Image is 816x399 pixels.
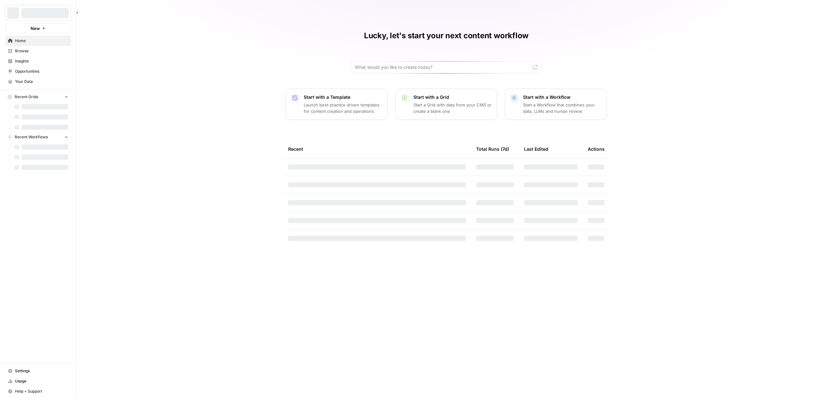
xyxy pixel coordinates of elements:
[5,46,71,56] a: Browse
[505,89,607,120] button: Start with a WorkflowStart a Workflow that combines your data, LLMs and human review
[304,102,382,114] p: Launch best-practice driven templates for content creation and operations
[355,64,530,70] input: What would you like to create today?
[413,102,492,114] p: Start a Grid with data from your CMS or create a blank one
[15,58,68,64] span: Insights
[5,376,71,386] a: Usage
[524,140,548,158] div: Last Edited
[15,79,68,84] span: Your Data
[5,56,71,66] a: Insights
[5,76,71,87] a: Your Data
[15,378,68,384] span: Usage
[5,36,71,46] a: Home
[15,368,68,374] span: Settings
[5,366,71,376] a: Settings
[15,94,38,100] span: Recent Grids
[523,102,601,114] p: Start a Workflow that combines your data, LLMs and human review
[286,89,388,120] button: Start with a TemplateLaunch best-practice driven templates for content creation and operations
[364,31,528,41] h1: Lucky, let's start your next content workflow
[395,89,497,120] button: Start with a GridStart a Grid with data from your CMS or create a blank one
[15,69,68,74] span: Opportunities
[476,140,509,158] div: Total Runs (7d)
[15,48,68,54] span: Browse
[5,132,71,142] button: Recent Workflows
[304,94,382,100] p: Start with a Template
[588,140,605,158] div: Actions
[5,24,71,33] button: New
[5,386,71,396] button: Help + Support
[31,25,40,32] span: New
[288,140,466,158] div: Recent
[5,66,71,76] a: Opportunities
[5,92,71,102] button: Recent Grids
[413,94,492,100] p: Start with a Grid
[523,94,601,100] p: Start with a Workflow
[15,38,68,44] span: Home
[15,388,68,394] span: Help + Support
[15,134,48,140] span: Recent Workflows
